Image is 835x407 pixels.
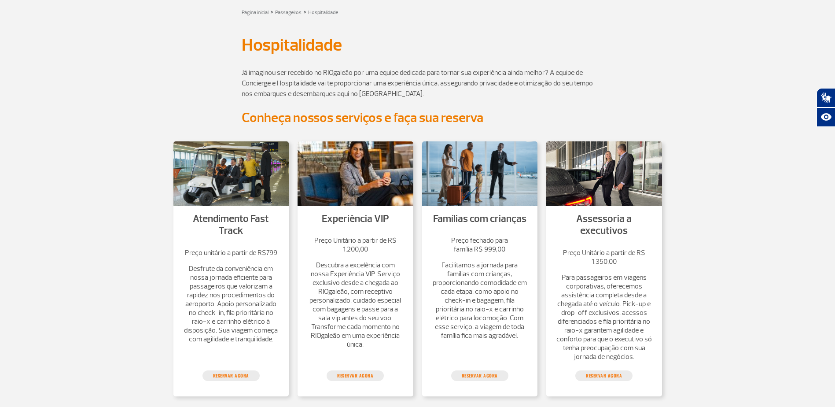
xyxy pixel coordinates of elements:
a: Passageiros [275,9,302,16]
p: Descubra a excelência com nossa Experiência VIP. Serviço exclusivo desde a chegada ao RIOgaleão, ... [306,261,405,349]
a: Preço unitário a partir de R$799 Desfrute da conveniência em nossa jornada eficiente para passage... [182,248,280,344]
a: > [303,7,306,17]
strong: Preço Unitário a partir de R$ 1.350,00 [563,248,645,266]
p: Facilitamos a jornada para famílias com crianças, proporcionando comodidade em cada etapa, como a... [431,261,529,340]
h2: Conheça nossos serviços e faça sua reserva [242,110,594,126]
div: Plugin de acessibilidade da Hand Talk. [817,88,835,127]
a: Assessoria a executivos [576,212,632,237]
strong: Preço Unitário a partir de R$ 1.200,00 [314,236,397,254]
strong: Preço unitário a partir de R$799 [185,248,277,257]
strong: Preço fechado para família R$ 999,00 [451,236,508,254]
a: reservar agora [575,370,633,381]
a: reservar agora [327,370,384,381]
a: Atendimento Fast Track [193,212,269,237]
p: Já imaginou ser recebido no RIOgaleão por uma equipe dedicada para tornar sua experiência ainda m... [242,67,594,99]
a: reservar agora [451,370,508,381]
a: Hospitalidade [308,9,338,16]
a: Preço Unitário a partir de R$ 1.200,00 Descubra a excelência com nossa Experiência VIP. Serviço e... [306,236,405,349]
a: Preço Unitário a partir de R$ 1.350,00 Para passageiros em viagens corporativas, oferecemos assis... [555,248,653,361]
a: Página inicial [242,9,269,16]
p: Desfrute da conveniência em nossa jornada eficiente para passageiros que valorizam a rapidez nos ... [182,264,280,344]
p: Para passageiros em viagens corporativas, oferecemos assistência completa desde a chegada até o v... [555,273,653,361]
a: Preço fechado para família R$ 999,00 Facilitamos a jornada para famílias com crianças, proporcion... [431,236,529,340]
a: > [270,7,273,17]
h1: Hospitalidade [242,37,594,52]
a: Experiência VIP [322,212,389,225]
button: Abrir recursos assistivos. [817,107,835,127]
a: Famílias com crianças [433,212,526,225]
a: reservar agora [202,370,260,381]
button: Abrir tradutor de língua de sinais. [817,88,835,107]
